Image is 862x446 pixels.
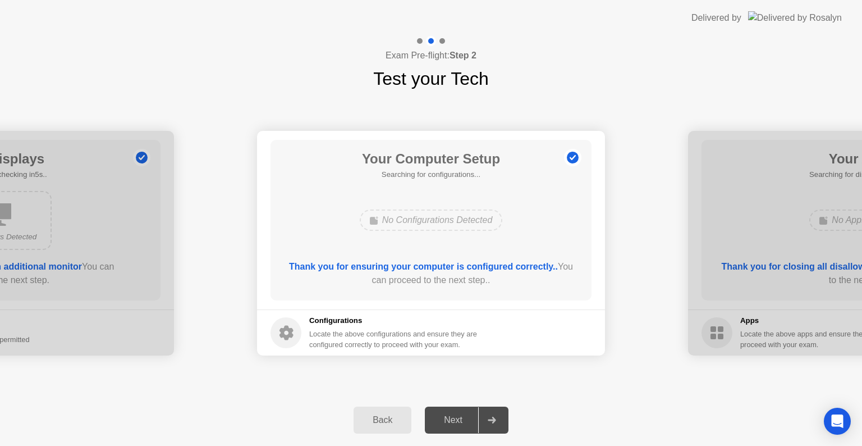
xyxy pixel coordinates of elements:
div: Locate the above configurations and ensure they are configured correctly to proceed with your exam. [309,329,479,350]
div: Back [357,415,408,425]
img: Delivered by Rosalyn [748,11,842,24]
b: Thank you for ensuring your computer is configured correctly.. [289,262,558,271]
button: Next [425,407,508,434]
div: Open Intercom Messenger [824,408,851,435]
h1: Test your Tech [373,65,489,92]
b: Step 2 [450,51,476,60]
div: Next [428,415,478,425]
div: Delivered by [691,11,741,25]
button: Back [354,407,411,434]
h4: Exam Pre-flight: [386,49,476,62]
h5: Searching for configurations... [362,169,500,180]
div: No Configurations Detected [360,210,503,231]
h5: Configurations [309,315,479,326]
h1: Your Computer Setup [362,149,500,169]
div: You can proceed to the next step.. [287,260,576,287]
